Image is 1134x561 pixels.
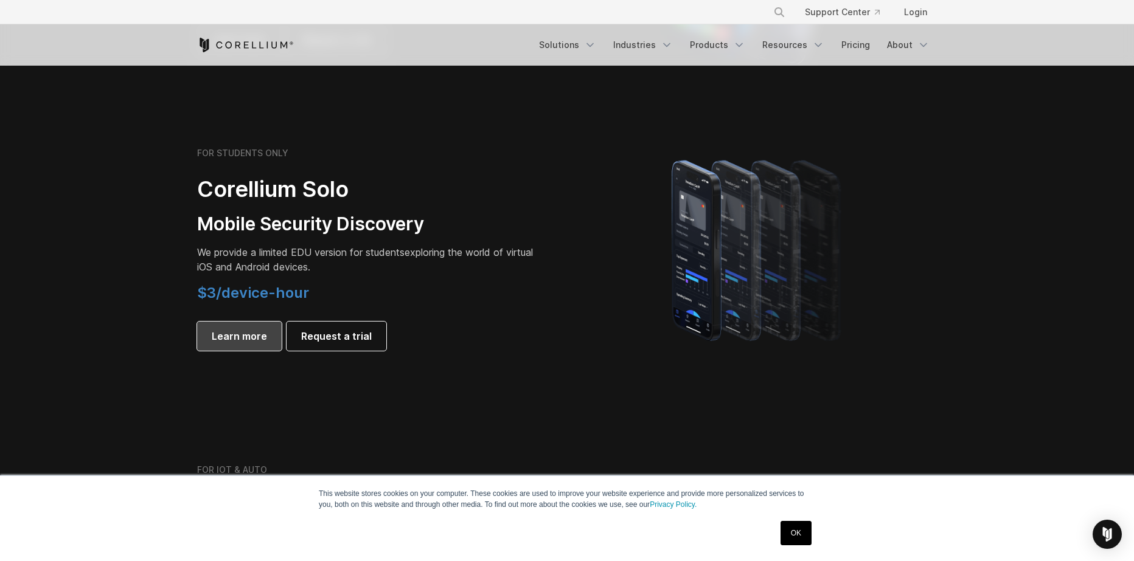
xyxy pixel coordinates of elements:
[197,176,538,203] h2: Corellium Solo
[197,38,294,52] a: Corellium Home
[759,1,937,23] div: Navigation Menu
[301,329,372,343] span: Request a trial
[894,1,937,23] a: Login
[532,34,937,56] div: Navigation Menu
[319,488,815,510] p: This website stores cookies on your computer. These cookies are used to improve your website expe...
[197,148,288,159] h6: FOR STUDENTS ONLY
[1093,520,1122,549] div: Open Intercom Messenger
[287,322,386,351] a: Request a trial
[795,1,889,23] a: Support Center
[755,34,832,56] a: Resources
[768,1,790,23] button: Search
[606,34,680,56] a: Industries
[197,246,405,258] span: We provide a limited EDU version for students
[532,34,604,56] a: Solutions
[834,34,877,56] a: Pricing
[880,34,937,56] a: About
[197,284,309,301] span: $3/device-hour
[197,245,538,274] p: exploring the world of virtual iOS and Android devices.
[212,329,267,343] span: Learn more
[197,322,282,351] a: Learn more
[647,143,869,356] img: A lineup of four iPhone models becoming more gradient and blurred
[781,521,812,545] a: OK
[197,213,538,236] h3: Mobile Security Discovery
[197,464,267,475] h6: FOR IOT & AUTO
[650,500,697,509] a: Privacy Policy.
[683,34,753,56] a: Products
